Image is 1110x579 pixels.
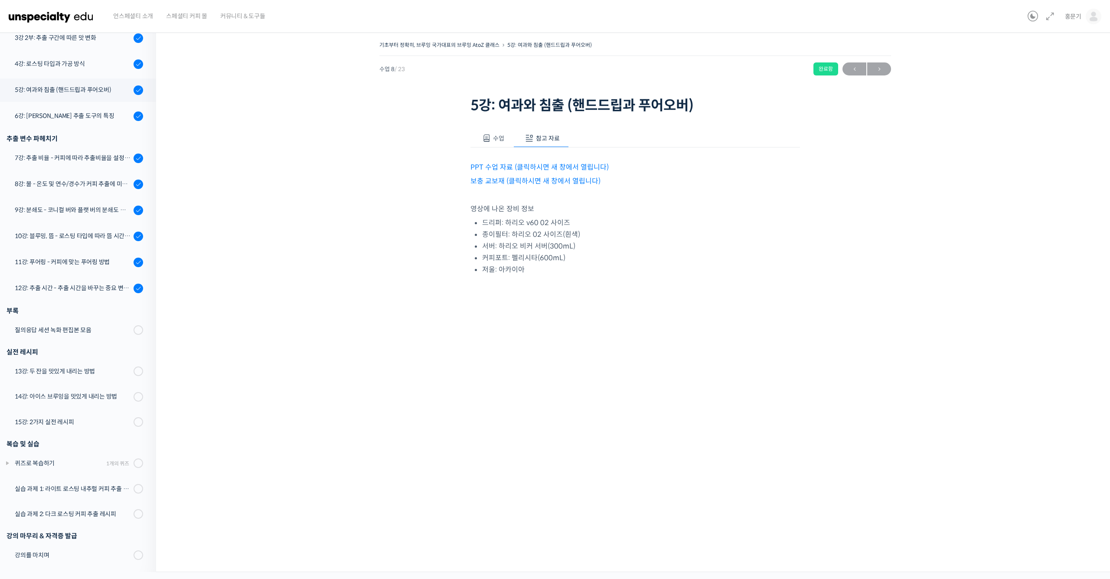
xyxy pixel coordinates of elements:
[482,229,800,240] li: 종이필터: 하리오 02 사이즈(흰색)
[15,509,131,519] div: 실습 과제 2: 다크 로스팅 커피 추출 레시피
[482,217,800,229] li: 드리퍼: 하리오 v60 02 사이즈
[7,346,143,358] div: 실전 레시피
[470,163,609,172] a: PPT 수업 자료 (클릭하시면 새 창에서 열립니다)
[379,66,405,72] span: 수업 8
[15,33,131,43] div: 3강 2부: 추출 구간에 따른 맛 변화
[7,133,143,144] div: 추출 변수 파헤치기
[15,231,131,241] div: 10강: 블루밍, 뜸 - 로스팅 타입에 따라 뜸 시간을 다르게 해야 하는 이유
[482,240,800,252] li: 서버: 하리오 비커 서버(300mL)
[15,417,131,427] div: 15강: 2가지 실전 레시피
[15,85,131,95] div: 5강: 여과와 침출 (핸드드립과 푸어오버)
[15,392,131,401] div: 14강: 아이스 브루잉을 맛있게 내리는 방법
[15,550,131,560] div: 강의를 마치며
[7,438,143,450] div: 복습 및 실습
[57,275,112,297] a: 대화
[867,62,891,75] a: 다음→
[7,305,143,317] div: 부록
[482,264,800,275] li: 저울: 아카이아
[15,179,131,189] div: 8강: 물 - 온도 및 연수/경수가 커피 추출에 미치는 영향
[867,63,891,75] span: →
[15,283,131,293] div: 12강: 추출 시간 - 추출 시간을 바꾸는 중요 변수 파헤치기
[79,288,90,295] span: 대화
[813,62,838,75] div: 완료함
[15,153,131,163] div: 7강: 추출 비율 - 커피에 따라 추출비율을 설정하는 방법
[1065,13,1081,20] span: 홍문기
[15,59,131,69] div: 4강: 로스팅 타입과 가공 방식
[112,275,166,297] a: 설정
[507,42,592,48] a: 5강: 여과와 침출 (핸드드립과 푸어오버)
[15,257,131,267] div: 11강: 푸어링 - 커피에 맞는 푸어링 방법
[15,325,131,335] div: 질의응답 세션 녹화 편집본 모음
[15,205,131,215] div: 9강: 분쇄도 - 코니컬 버와 플랫 버의 분쇄도 차이는 왜 추출 결과물에 영향을 미치는가
[842,62,866,75] a: ←이전
[493,134,504,142] span: 수업
[106,459,129,468] div: 1개의 퀴즈
[15,458,104,468] div: 퀴즈로 복습하기
[15,484,131,494] div: 실습 과제 1: 라이트 로스팅 내추럴 커피 추출 레시피
[395,65,405,73] span: / 23
[470,203,800,215] p: 영상에 나온 장비 정보
[536,134,560,142] span: 참고 자료
[3,275,57,297] a: 홈
[482,252,800,264] li: 커피포트: 펠리시타(600mL)
[842,63,866,75] span: ←
[379,42,499,48] a: 기초부터 정확히, 브루잉 국가대표의 브루잉 AtoZ 클래스
[27,288,33,295] span: 홈
[134,288,144,295] span: 설정
[470,177,601,186] a: 보충 교보재 (클릭하시면 새 창에서 열립니다)
[470,97,800,114] h1: 5강: 여과와 침출 (핸드드립과 푸어오버)
[15,111,131,121] div: 6강: [PERSON_NAME] 추출 도구의 특징
[7,530,143,542] div: 강의 마무리 & 자격증 발급
[15,366,131,376] div: 13강: 두 잔을 맛있게 내리는 방법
